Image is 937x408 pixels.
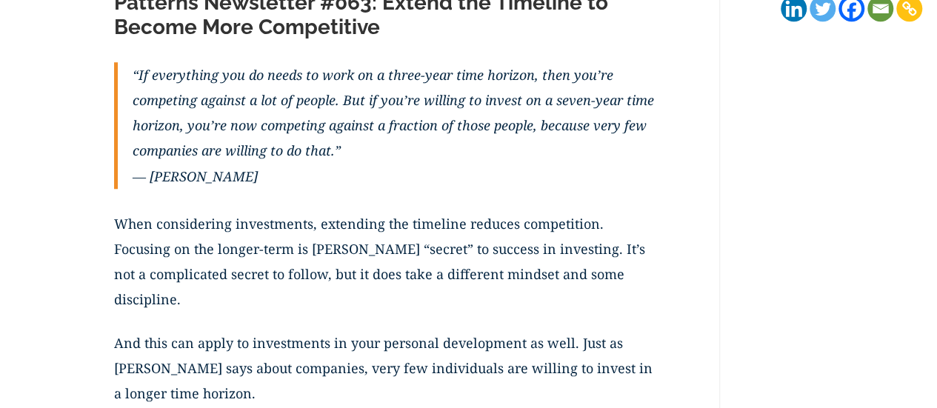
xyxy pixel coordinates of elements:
p: When considering investments, extending the timeline reduces competition. Focusing on the longer-... [114,211,655,330]
p: ― [PERSON_NAME] [133,164,655,189]
p: “If everything you do needs to work on a three-year time horizon, then you’re competing against a... [133,62,655,164]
